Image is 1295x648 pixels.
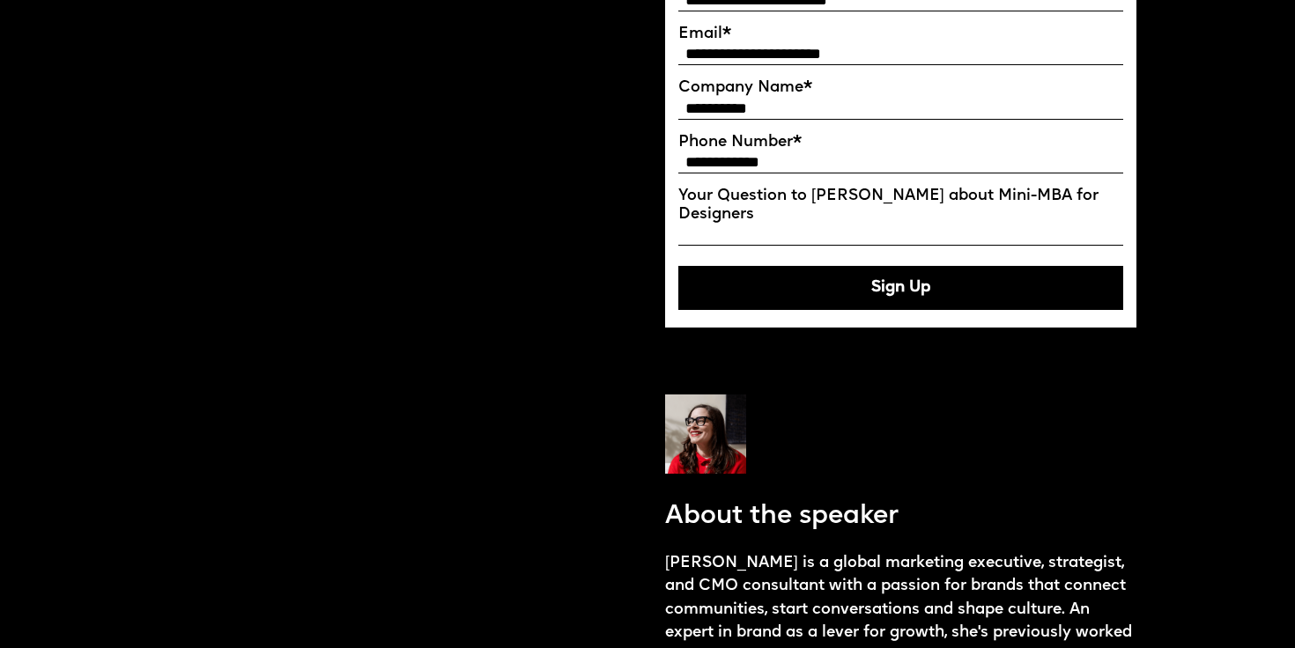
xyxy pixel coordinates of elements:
[678,133,1123,151] label: Phone Number
[678,187,1123,224] label: Your Question to [PERSON_NAME] about Mini-MBA for Designers
[678,25,1123,43] label: Email
[678,78,1123,97] label: Company Name
[665,498,899,534] p: About the speaker
[678,266,1123,310] button: Sign Up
